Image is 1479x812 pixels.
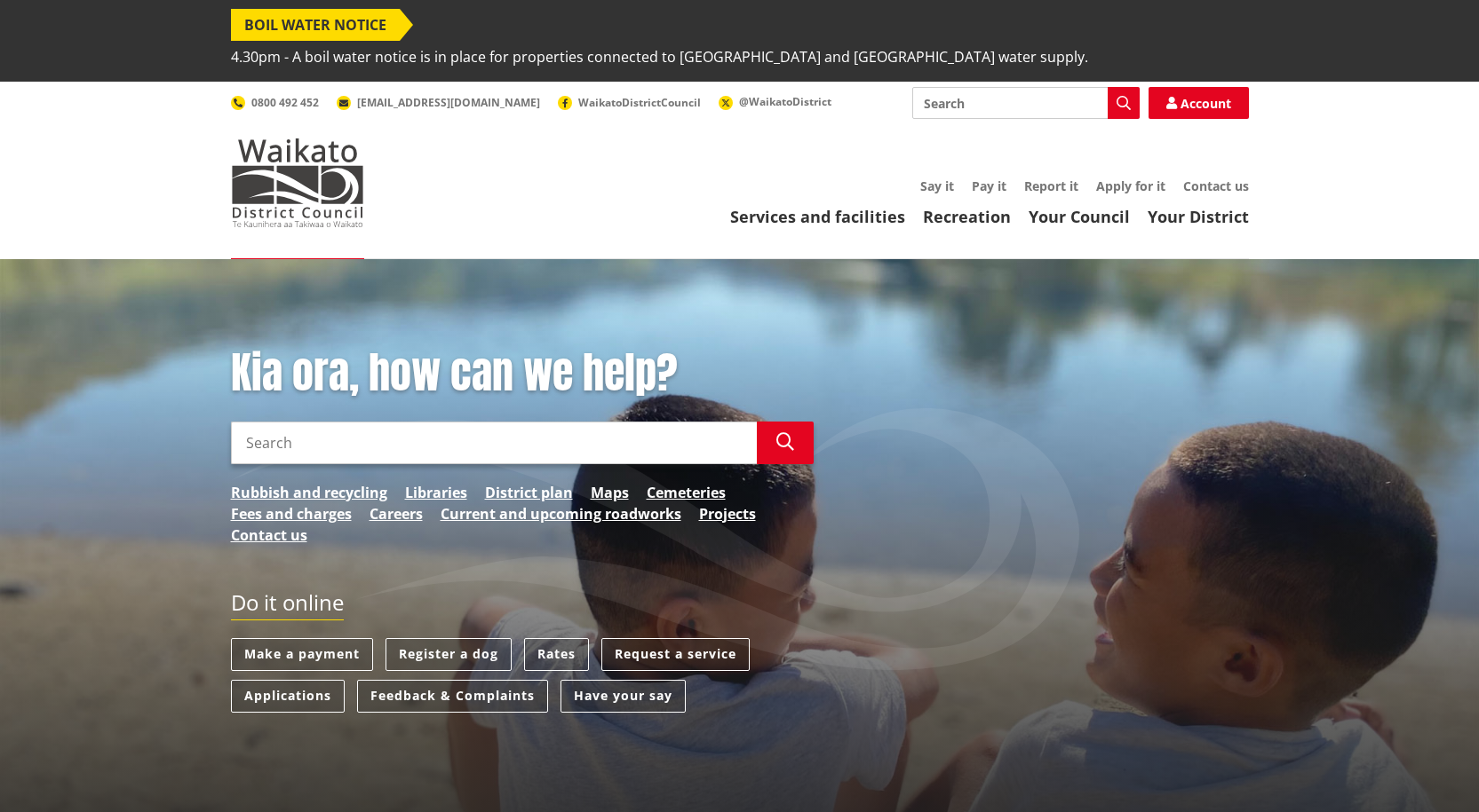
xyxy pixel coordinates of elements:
[231,138,364,227] img: Waikato District Council - Te Kaunihera aa Takiwaa o Waikato
[912,87,1140,119] input: Search input
[561,680,686,713] a: Have your say
[972,177,1006,194] a: Pay it
[719,94,831,109] a: @WaikatoDistrict
[1024,177,1078,194] a: Report it
[231,422,757,464] input: Search input
[357,680,548,713] a: Feedback & Complaints
[231,9,400,41] span: BOIL WATER NOTICE
[405,482,467,503] a: Libraries
[1183,177,1249,194] a: Contact us
[231,680,345,713] a: Applications
[699,503,756,524] a: Projects
[231,503,352,524] a: Fees and charges
[920,177,954,194] a: Say it
[1149,87,1249,119] a: Account
[923,206,1011,227] a: Recreation
[524,638,589,671] a: Rates
[386,638,512,671] a: Register a dog
[1148,206,1249,227] a: Your District
[231,638,373,671] a: Make a payment
[485,482,573,503] a: District plan
[730,206,905,227] a: Services and facilities
[370,503,423,524] a: Careers
[578,95,701,110] span: WaikatoDistrictCouncil
[337,95,540,110] a: [EMAIL_ADDRESS][DOMAIN_NAME]
[441,503,681,524] a: Current and upcoming roadworks
[647,482,726,503] a: Cemeteries
[739,94,831,109] span: @WaikatoDistrict
[591,482,629,503] a: Maps
[1029,206,1130,227] a: Your Council
[231,348,814,399] h1: Kia ora, how can we help?
[558,95,701,110] a: WaikatoDistrictCouncil
[231,95,319,110] a: 0800 492 452
[231,41,1088,73] span: 4.30pm - A boil water notice is in place for properties connected to [GEOGRAPHIC_DATA] and [GEOGR...
[231,524,307,546] a: Contact us
[231,590,344,621] h2: Do it online
[1096,177,1165,194] a: Apply for it
[357,95,540,110] span: [EMAIL_ADDRESS][DOMAIN_NAME]
[251,95,319,110] span: 0800 492 452
[231,482,387,503] a: Rubbish and recycling
[601,638,750,671] a: Request a service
